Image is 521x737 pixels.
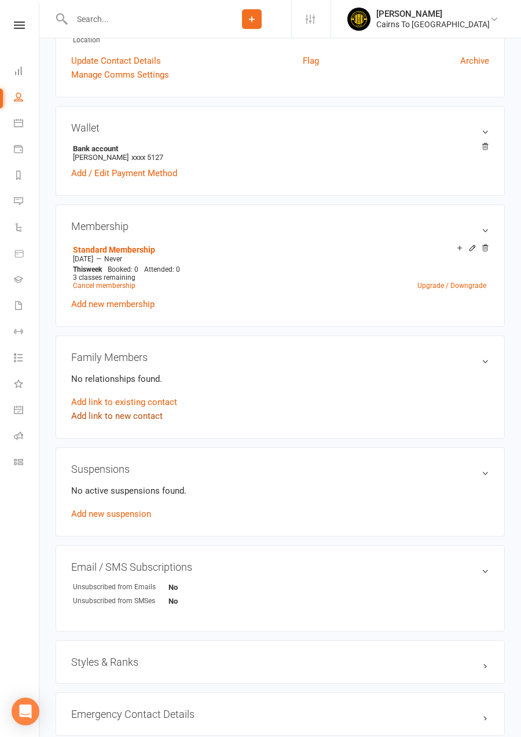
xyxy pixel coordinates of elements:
a: Reports [14,163,40,189]
a: Payments [14,137,40,163]
h3: Suspensions [71,463,489,475]
h3: Emergency Contact Details [71,708,489,720]
div: Unsubscribed from Emails [73,582,168,593]
a: General attendance kiosk mode [14,398,40,424]
strong: No [168,583,178,592]
h3: Wallet [71,122,489,134]
h3: Membership [71,220,489,232]
a: Roll call kiosk mode [14,424,40,450]
div: week [70,265,105,273]
span: Attended: 0 [144,265,180,273]
span: Never [104,255,122,263]
a: Dashboard [14,59,40,85]
a: Add link to new contact [71,409,163,423]
a: Class kiosk mode [14,450,40,476]
span: 3 classes remaining [73,273,135,282]
a: Add new membership [71,299,155,309]
div: Open Intercom Messenger [12,698,39,725]
a: Update Contact Details [71,54,161,68]
a: Add new suspension [71,509,151,519]
h3: Email / SMS Subscriptions [71,561,489,573]
span: Booked: 0 [108,265,138,273]
span: This [73,265,86,273]
a: Product Sales [14,242,40,268]
a: Add / Edit Payment Method [71,166,177,180]
div: Unsubscribed from SMSes [73,596,168,607]
a: Upgrade / Downgrade [417,282,486,290]
a: People [14,85,40,111]
a: Flag [303,54,319,68]
span: [DATE] [73,255,93,263]
div: — [70,254,489,264]
h3: Styles & Ranks [71,656,489,668]
div: [PERSON_NAME] [376,9,490,19]
img: thumb_image1727132034.png [347,8,370,31]
p: No relationships found. [71,372,489,386]
input: Search... [68,11,212,27]
a: Manage Comms Settings [71,68,169,82]
div: Location [73,35,489,46]
a: Cancel membership [73,282,135,290]
strong: Bank account [73,144,483,153]
span: xxxx 5127 [131,153,163,162]
a: Standard Membership [73,245,155,254]
div: Cairns To [GEOGRAPHIC_DATA] [376,19,490,30]
h3: Family Members [71,351,489,363]
strong: No [168,597,178,605]
li: [PERSON_NAME] [71,143,489,163]
a: Add link to existing contact [71,395,177,409]
a: Archive [460,54,489,68]
a: What's New [14,372,40,398]
a: Calendar [14,111,40,137]
p: No active suspensions found. [71,484,489,498]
